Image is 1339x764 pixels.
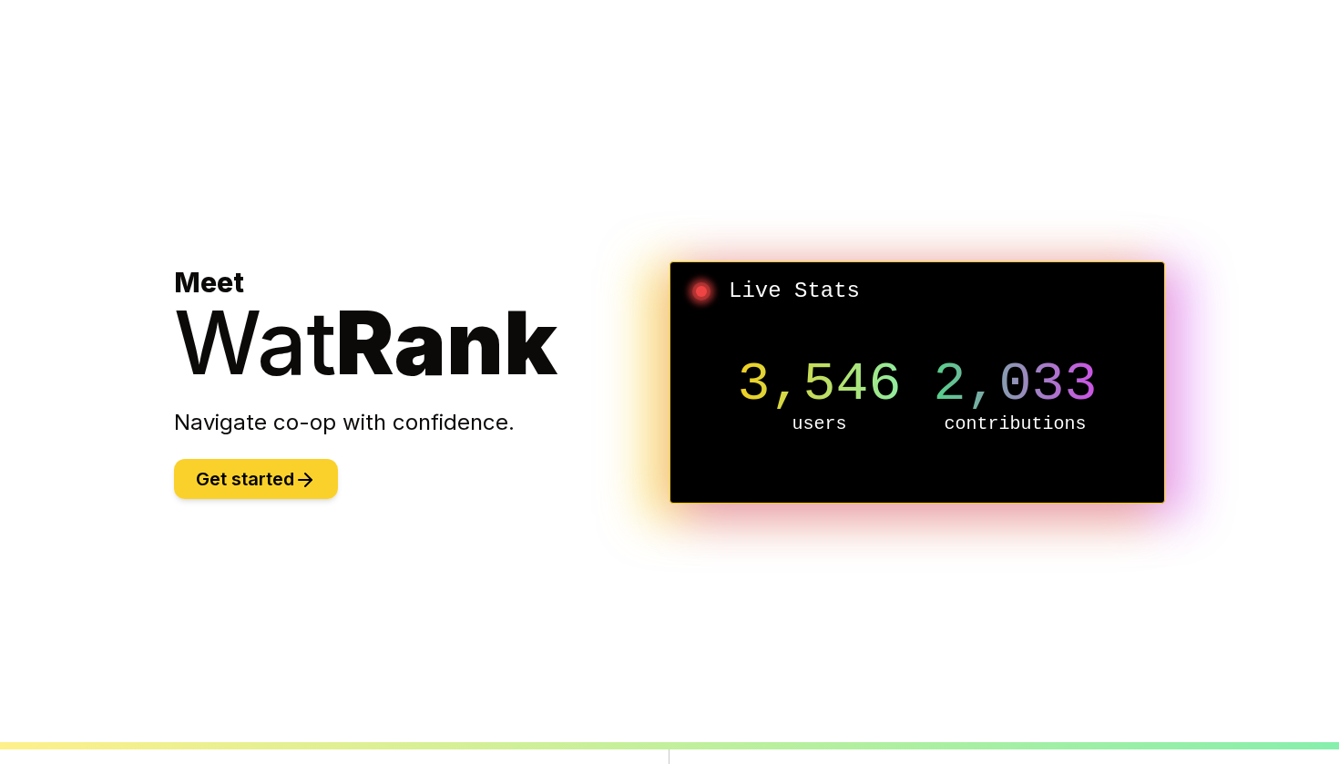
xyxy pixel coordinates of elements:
[174,290,336,395] span: Wat
[174,408,669,437] p: Navigate co-op with confidence.
[336,290,557,395] span: Rank
[174,459,338,499] button: Get started
[917,412,1113,437] p: contributions
[917,357,1113,412] p: 2,033
[174,471,338,489] a: Get started
[721,412,917,437] p: users
[721,357,917,412] p: 3,546
[685,277,1150,306] h2: Live Stats
[174,266,669,386] h1: Meet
